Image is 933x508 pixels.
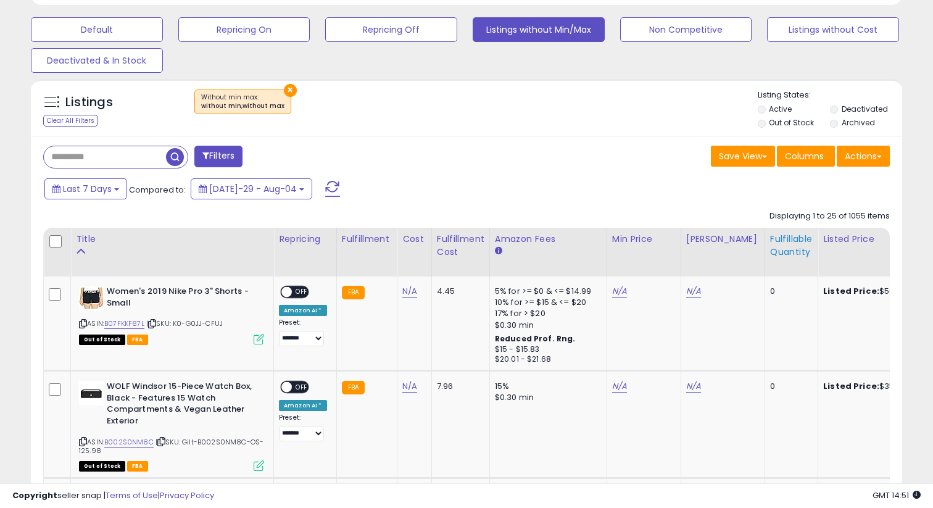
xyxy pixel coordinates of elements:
[107,381,257,430] b: WOLF Windsor 15-Piece Watch Box, Black - Features 15 Watch Compartments & Vegan Leather Exterior
[146,319,223,328] span: | SKU: K0-G0JJ-CFUJ
[437,233,484,259] div: Fulfillment Cost
[873,489,921,501] span: 2025-08-12 14:51 GMT
[823,380,879,392] b: Listed Price:
[711,146,775,167] button: Save View
[79,381,264,470] div: ASIN:
[769,210,890,222] div: Displaying 1 to 25 of 1055 items
[758,90,903,101] p: Listing States:
[76,233,268,246] div: Title
[12,489,57,501] strong: Copyright
[767,17,899,42] button: Listings without Cost
[104,319,144,329] a: B07FKKF87L
[279,414,327,441] div: Preset:
[342,286,365,299] small: FBA
[342,381,365,394] small: FBA
[437,286,480,297] div: 4.45
[842,117,875,128] label: Archived
[104,437,154,448] a: B002S0NM8C
[620,17,752,42] button: Non Competitive
[823,285,879,297] b: Listed Price:
[770,381,808,392] div: 0
[612,233,676,246] div: Min Price
[129,184,186,196] span: Compared to:
[127,335,148,345] span: FBA
[612,380,627,393] a: N/A
[769,117,814,128] label: Out of Stock
[495,233,602,246] div: Amazon Fees
[495,354,597,365] div: $20.01 - $21.68
[201,102,284,110] div: without min,without max
[495,381,597,392] div: 15%
[31,48,163,73] button: Deactivated & In Stock
[473,17,605,42] button: Listings without Min/Max
[79,335,125,345] span: All listings that are currently out of stock and unavailable for purchase on Amazon
[785,150,824,162] span: Columns
[127,461,148,472] span: FBA
[12,490,214,502] div: seller snap | |
[495,308,597,319] div: 17% for > $20
[43,115,98,127] div: Clear All Filters
[44,178,127,199] button: Last 7 Days
[495,392,597,403] div: $0.30 min
[79,381,104,406] img: 21084qzhmsL._SL40_.jpg
[292,287,312,298] span: OFF
[495,286,597,297] div: 5% for >= $0 & <= $14.99
[823,286,926,297] div: $50.00
[495,320,597,331] div: $0.30 min
[284,84,297,97] button: ×
[686,285,701,298] a: N/A
[31,17,163,42] button: Default
[209,183,297,195] span: [DATE]-29 - Aug-04
[79,286,104,310] img: 41Z+4SRhAVL._SL40_.jpg
[79,437,263,456] span: | SKU: Gilt-B002S0NM8C-OS-125.98
[612,285,627,298] a: N/A
[770,233,813,259] div: Fulfillable Quantity
[686,380,701,393] a: N/A
[402,233,426,246] div: Cost
[63,183,112,195] span: Last 7 Days
[106,489,158,501] a: Terms of Use
[837,146,890,167] button: Actions
[160,489,214,501] a: Privacy Policy
[292,382,312,393] span: OFF
[495,246,502,257] small: Amazon Fees.
[823,381,926,392] div: $350.00
[194,146,243,167] button: Filters
[770,286,808,297] div: 0
[437,381,480,392] div: 7.96
[402,380,417,393] a: N/A
[495,297,597,308] div: 10% for >= $15 & <= $20
[325,17,457,42] button: Repricing Off
[279,305,327,316] div: Amazon AI *
[495,344,597,355] div: $15 - $15.83
[178,17,310,42] button: Repricing On
[79,286,264,343] div: ASIN:
[279,319,327,346] div: Preset:
[79,461,125,472] span: All listings that are currently out of stock and unavailable for purchase on Amazon
[402,285,417,298] a: N/A
[107,286,257,312] b: Women's 2019 Nike Pro 3" Shorts - Small
[495,333,576,344] b: Reduced Prof. Rng.
[842,104,888,114] label: Deactivated
[191,178,312,199] button: [DATE]-29 - Aug-04
[777,146,835,167] button: Columns
[65,94,113,111] h5: Listings
[823,233,930,246] div: Listed Price
[686,233,760,246] div: [PERSON_NAME]
[342,233,392,246] div: Fulfillment
[279,400,327,411] div: Amazon AI *
[279,233,331,246] div: Repricing
[201,93,284,111] span: Without min max :
[769,104,792,114] label: Active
